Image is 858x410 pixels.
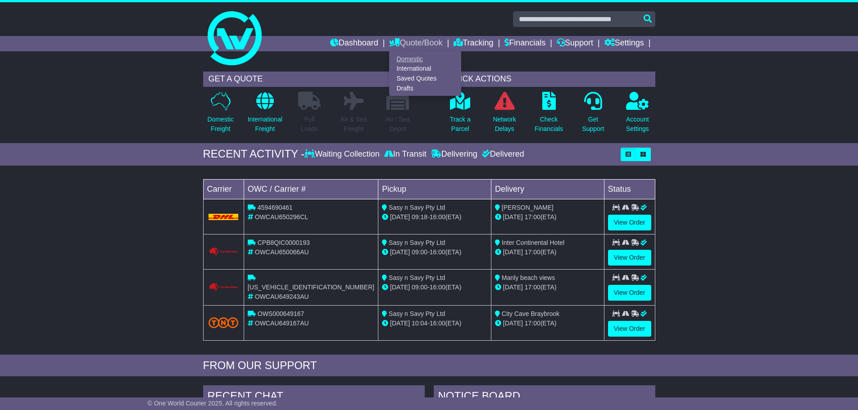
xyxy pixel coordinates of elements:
span: 17:00 [525,284,540,291]
a: View Order [608,321,651,337]
span: [DATE] [503,284,523,291]
img: Couriers_Please.png [209,283,238,292]
span: 16:00 [430,284,445,291]
p: Domestic Freight [207,115,233,134]
span: 09:00 [412,284,427,291]
span: City Cave Braybrook [502,310,559,317]
a: Drafts [390,83,461,93]
span: CPB8QIC0000193 [258,239,310,246]
a: NetworkDelays [492,91,516,139]
div: RECENT CHAT [203,385,425,410]
div: (ETA) [495,283,600,292]
span: Manly beach views [502,274,555,281]
td: Pickup [378,179,491,199]
span: 10:04 [412,320,427,327]
a: Financials [504,36,545,51]
a: Tracking [454,36,493,51]
div: QUICK ACTIONS [443,72,655,87]
a: CheckFinancials [534,91,563,139]
span: [DATE] [390,213,410,221]
div: - (ETA) [382,212,487,222]
span: [DATE] [503,213,523,221]
span: [DATE] [390,248,410,256]
a: AccountSettings [626,91,649,139]
span: 17:00 [525,248,540,256]
span: 4594690461 [258,204,293,211]
div: (ETA) [495,319,600,328]
span: Sasy n Savy Pty Ltd [389,239,445,246]
span: Inter Continental Hotel [502,239,564,246]
div: Delivered [480,149,524,159]
div: GET A QUOTE [203,72,416,87]
span: 16:00 [430,213,445,221]
div: Delivering [429,149,480,159]
img: DHL.png [209,214,238,221]
p: International Freight [248,115,282,134]
span: 17:00 [525,320,540,327]
td: OWC / Carrier # [244,179,378,199]
a: Saved Quotes [390,74,461,84]
p: Full Loads [298,115,321,134]
img: GetCarrierServiceLogo [209,247,238,257]
a: Domestic [390,54,461,64]
a: View Order [608,215,651,230]
a: View Order [608,285,651,301]
span: © One World Courier 2025. All rights reserved. [148,400,278,407]
a: Dashboard [330,36,378,51]
div: FROM OUR SUPPORT [203,359,655,372]
a: GetSupport [581,91,604,139]
div: Waiting Collection [304,149,381,159]
a: View Order [608,250,651,266]
span: Sasy n Savy Pty Ltd [389,274,445,281]
p: Air / Sea Depot [386,115,410,134]
span: 16:00 [430,248,445,256]
div: - (ETA) [382,283,487,292]
span: OWCAU649167AU [255,320,309,327]
span: [DATE] [390,320,410,327]
div: In Transit [382,149,429,159]
span: Sasy n Savy Pty Ltd [389,310,445,317]
td: Delivery [491,179,604,199]
p: Account Settings [626,115,649,134]
td: Carrier [203,179,244,199]
div: NOTICE BOARD [434,385,655,410]
div: - (ETA) [382,319,487,328]
p: Track a Parcel [450,115,471,134]
span: OWCAU650066AU [255,248,309,256]
span: [US_VEHICLE_IDENTIFICATION_NUMBER] [248,284,374,291]
span: OWCAU650296CL [255,213,308,221]
a: DomesticFreight [207,91,234,139]
span: OWS000649167 [258,310,304,317]
span: 16:00 [430,320,445,327]
p: Air & Sea Freight [340,115,367,134]
a: Quote/Book [389,36,442,51]
a: International [390,64,461,74]
span: 09:00 [412,248,427,256]
a: InternationalFreight [247,91,283,139]
p: Get Support [582,115,604,134]
div: RECENT ACTIVITY - [203,148,305,161]
td: Status [604,179,655,199]
a: Settings [604,36,644,51]
span: 09:18 [412,213,427,221]
div: (ETA) [495,248,600,257]
span: [PERSON_NAME] [502,204,554,211]
span: OWCAU649243AU [255,293,309,300]
a: Support [557,36,593,51]
span: 17:00 [525,213,540,221]
a: Track aParcel [449,91,471,139]
p: Check Financials [535,115,563,134]
div: Quote/Book [389,51,461,96]
span: [DATE] [503,320,523,327]
div: - (ETA) [382,248,487,257]
span: [DATE] [390,284,410,291]
span: Sasy n Savy Pty Ltd [389,204,445,211]
img: TNT_Domestic.png [209,317,238,328]
div: (ETA) [495,212,600,222]
p: Network Delays [493,115,516,134]
span: [DATE] [503,248,523,256]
